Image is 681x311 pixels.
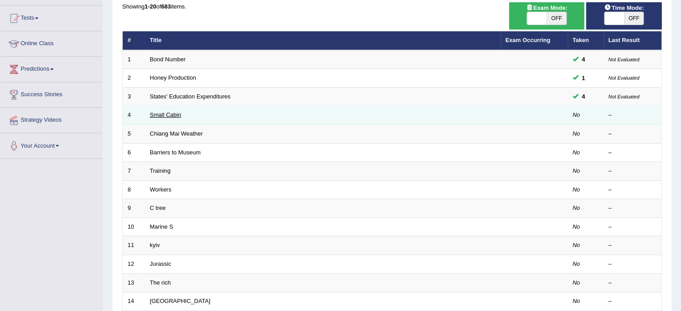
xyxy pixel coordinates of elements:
[608,57,639,62] small: Not Evaluated
[601,3,647,13] span: Time Mode:
[123,292,145,311] td: 14
[608,223,657,231] div: –
[624,12,644,25] span: OFF
[150,223,173,230] a: Marine S
[0,133,103,156] a: Your Account
[608,279,657,287] div: –
[123,69,145,88] td: 2
[150,56,186,63] a: Bond Number
[150,186,171,193] a: Workers
[150,111,181,118] a: Small Cabin
[123,273,145,292] td: 13
[573,242,580,248] em: No
[145,31,501,50] th: Title
[608,130,657,138] div: –
[150,149,201,156] a: Barriers to Museum
[578,55,589,64] span: You can still take this question
[573,223,580,230] em: No
[573,186,580,193] em: No
[608,94,639,99] small: Not Evaluated
[573,204,580,211] em: No
[0,57,103,79] a: Predictions
[573,111,580,118] em: No
[608,186,657,194] div: –
[608,204,657,213] div: –
[123,50,145,69] td: 1
[523,3,571,13] span: Exam Mode:
[122,2,662,11] div: Showing of items.
[123,143,145,162] td: 6
[578,73,589,83] span: You can still take this question
[123,87,145,106] td: 3
[568,31,604,50] th: Taken
[608,167,657,175] div: –
[150,130,203,137] a: Chiang Mai Weather
[150,242,160,248] a: kyiv
[509,2,585,30] div: Show exams occurring in exams
[604,31,662,50] th: Last Result
[145,3,156,10] b: 1-20
[150,93,231,100] a: States' Education Expenditures
[150,260,171,267] a: Jurassic
[150,279,171,286] a: The rich
[0,108,103,130] a: Strategy Videos
[123,106,145,125] td: 4
[150,204,166,211] a: C tree
[608,111,657,119] div: –
[578,92,589,101] span: You can still take this question
[573,298,580,304] em: No
[573,260,580,267] em: No
[573,149,580,156] em: No
[123,162,145,181] td: 7
[123,180,145,199] td: 8
[0,82,103,105] a: Success Stories
[573,279,580,286] em: No
[505,37,550,43] a: Exam Occurring
[123,236,145,255] td: 11
[608,149,657,157] div: –
[123,255,145,273] td: 12
[547,12,566,25] span: OFF
[608,297,657,306] div: –
[150,167,171,174] a: Training
[150,74,196,81] a: Honey Production
[123,199,145,218] td: 9
[608,241,657,250] div: –
[161,3,171,10] b: 683
[608,75,639,81] small: Not Evaluated
[573,167,580,174] em: No
[123,217,145,236] td: 10
[0,6,103,28] a: Tests
[150,298,210,304] a: [GEOGRAPHIC_DATA]
[123,31,145,50] th: #
[0,31,103,54] a: Online Class
[608,260,657,268] div: –
[123,125,145,144] td: 5
[573,130,580,137] em: No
